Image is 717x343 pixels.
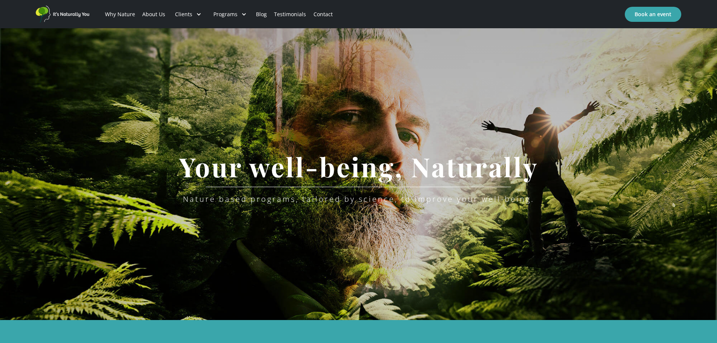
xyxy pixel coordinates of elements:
[253,2,271,27] a: Blog
[625,7,681,22] a: Book an event
[168,152,550,181] h1: Your well-being, Naturally
[101,2,139,27] a: Why Nature
[169,2,207,27] div: Clients
[271,2,310,27] a: Testimonials
[213,11,237,18] div: Programs
[183,195,534,204] div: Nature based programs, tailored by science, to improve your well-being.
[310,2,336,27] a: Contact
[175,11,192,18] div: Clients
[207,2,253,27] div: Programs
[139,2,169,27] a: About Us
[36,6,92,23] a: home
